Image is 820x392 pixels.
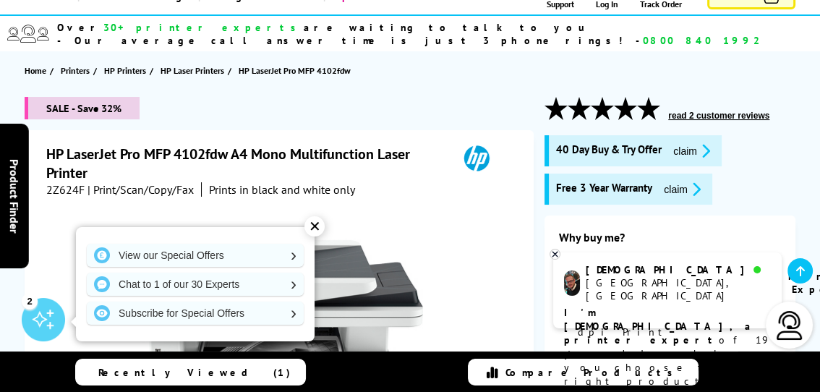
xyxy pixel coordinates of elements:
[75,359,305,385] a: Recently Viewed (1)
[46,182,85,197] span: 2Z624F
[46,145,443,182] h1: HP LaserJet Pro MFP 4102fdw A4 Mono Multifunction Laser Printer
[98,366,291,379] span: Recently Viewed (1)
[161,63,224,78] span: HP Laser Printers
[664,110,774,122] button: read 2 customer reviews
[61,63,93,78] a: Printers
[443,145,510,171] img: HP
[61,63,90,78] span: Printers
[239,63,354,78] a: HP LaserJet Pro MFP 4102fdw
[209,182,355,197] i: Prints in black and white only
[57,21,591,34] span: Over are waiting to talk to you
[586,276,770,302] div: [GEOGRAPHIC_DATA], [GEOGRAPHIC_DATA]
[57,34,763,47] span: - Our average call answer time is just 3 phone rings! -
[87,182,194,197] span: | Print/Scan/Copy/Fax
[104,63,150,78] a: HP Printers
[505,366,680,379] span: Compare Products
[161,63,228,78] a: HP Laser Printers
[22,293,38,309] div: 2
[87,244,304,267] a: View our Special Offers
[564,306,755,346] b: I'm [DEMOGRAPHIC_DATA], a printer expert
[643,34,763,47] span: 0800 840 1992
[586,263,770,276] div: [DEMOGRAPHIC_DATA]
[103,21,304,34] span: 30+ printer experts
[25,63,46,78] span: Home
[7,159,22,234] span: Product Finder
[556,142,662,159] span: 40 Day Buy & Try Offer
[564,306,771,388] p: of 19 years! I can help you choose the right product
[659,181,705,197] button: promo-description
[25,97,140,119] span: SALE - Save 32%
[669,142,714,159] button: promo-description
[239,63,351,78] span: HP LaserJet Pro MFP 4102fdw
[564,270,580,296] img: chris-livechat.png
[104,63,146,78] span: HP Printers
[775,311,804,340] img: user-headset-light.svg
[87,302,304,325] a: Subscribe for Special Offers
[304,216,325,237] div: ✕
[25,63,50,78] a: Home
[87,273,304,296] a: Chat to 1 of our 30 Experts
[468,359,698,385] a: Compare Products
[559,230,781,252] div: Why buy me?
[556,181,652,197] span: Free 3 Year Warranty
